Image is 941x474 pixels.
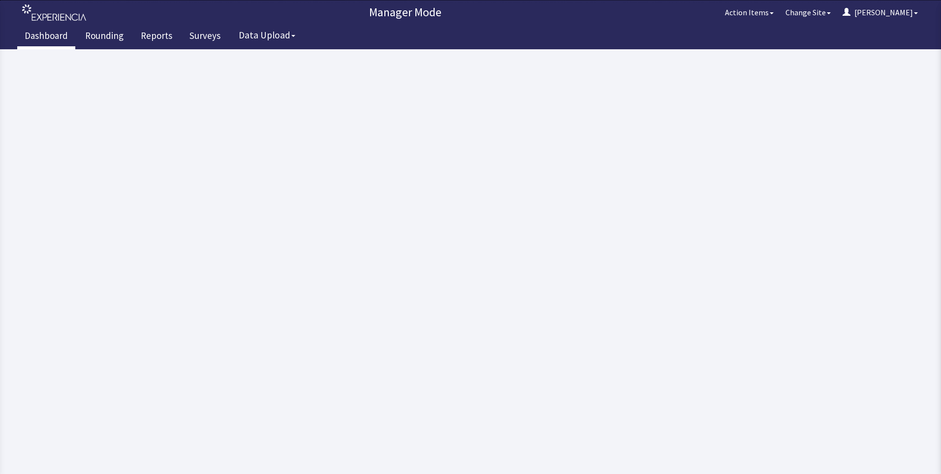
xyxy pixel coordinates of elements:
button: Data Upload [233,26,301,44]
p: Manager Mode [91,4,719,20]
a: Dashboard [17,25,75,49]
a: Surveys [182,25,228,49]
button: [PERSON_NAME] [837,2,924,22]
button: Action Items [719,2,780,22]
a: Rounding [78,25,131,49]
img: experiencia_logo.png [22,4,86,21]
button: Change Site [780,2,837,22]
a: Reports [133,25,180,49]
